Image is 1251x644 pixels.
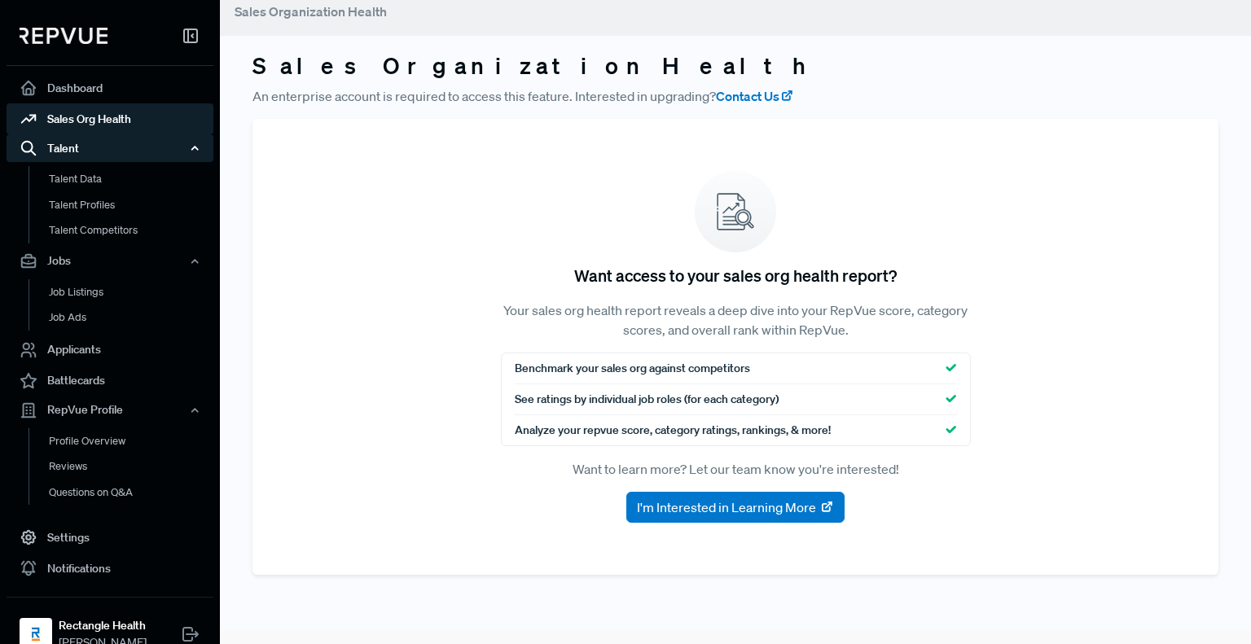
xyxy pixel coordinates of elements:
[637,497,816,517] span: I'm Interested in Learning More
[7,522,213,553] a: Settings
[626,492,845,523] button: I'm Interested in Learning More
[29,428,235,454] a: Profile Overview
[574,265,897,285] h5: Want access to your sales org health report?
[7,366,213,396] a: Battlecards
[7,335,213,366] a: Applicants
[501,300,971,340] p: Your sales org health report reveals a deep dive into your RepVue score, category scores, and ove...
[29,304,235,331] a: Job Ads
[59,617,147,634] strong: Rectangle Health
[235,3,387,20] span: Sales Organization Health
[20,28,108,44] img: RepVue
[29,480,235,506] a: Questions on Q&A
[515,391,779,408] span: See ratings by individual job roles (for each category)
[515,422,831,439] span: Analyze your repvue score, category ratings, rankings, & more!
[7,396,213,424] button: RepVue Profile
[716,86,794,106] a: Contact Us
[7,72,213,103] a: Dashboard
[7,103,213,134] a: Sales Org Health
[501,459,971,479] p: Want to learn more? Let our team know you're interested!
[7,134,213,162] button: Talent
[29,166,235,192] a: Talent Data
[7,248,213,275] button: Jobs
[252,86,1218,106] p: An enterprise account is required to access this feature. Interested in upgrading?
[29,192,235,218] a: Talent Profiles
[515,360,750,377] span: Benchmark your sales org against competitors
[29,279,235,305] a: Job Listings
[29,217,235,243] a: Talent Competitors
[29,453,235,480] a: Reviews
[252,52,1218,80] h3: Sales Organization Health
[7,553,213,584] a: Notifications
